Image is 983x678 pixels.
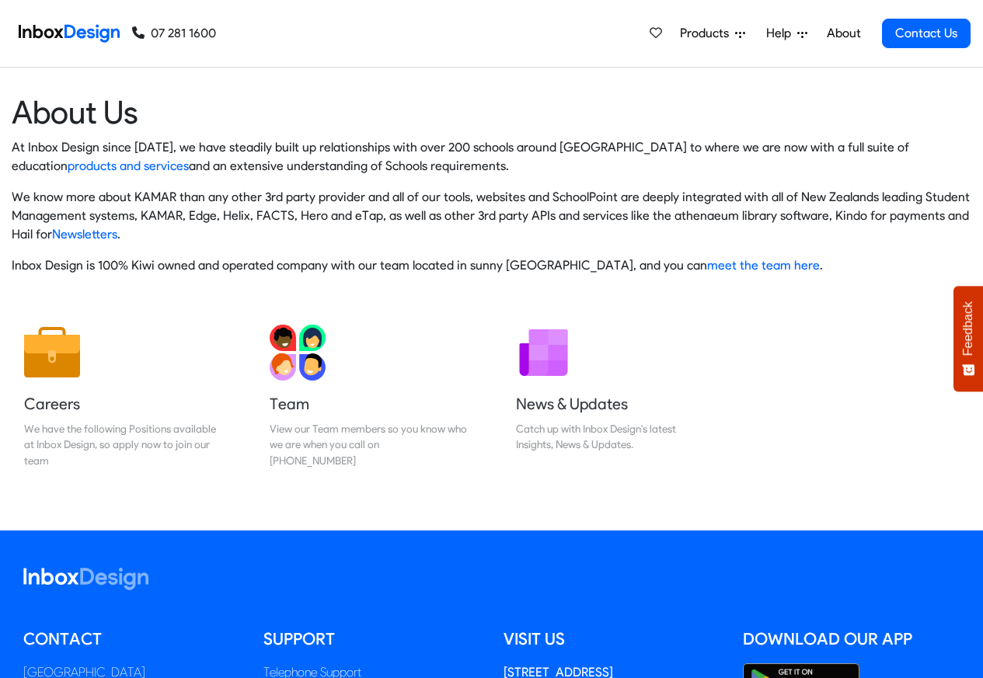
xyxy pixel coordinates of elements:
p: Inbox Design is 100% Kiwi owned and operated company with our team located in sunny [GEOGRAPHIC_D... [12,256,971,275]
a: meet the team here [707,258,820,273]
h5: Visit us [504,628,720,651]
a: Team View our Team members so you know who we are when you call on [PHONE_NUMBER] [257,312,479,481]
h5: Support [263,628,480,651]
a: Careers We have the following Positions available at Inbox Design, so apply now to join our team [12,312,234,481]
a: Products [674,18,751,49]
a: Help [760,18,814,49]
a: About [822,18,865,49]
a: Newsletters [52,227,117,242]
img: 2022_01_12_icon_newsletter.svg [516,325,572,381]
img: 2022_01_13_icon_team.svg [270,325,326,381]
div: View our Team members so you know who we are when you call on [PHONE_NUMBER] [270,421,467,468]
h5: Team [270,393,467,415]
a: 07 281 1600 [132,24,216,43]
p: We know more about KAMAR than any other 3rd party provider and all of our tools, websites and Sch... [12,188,971,244]
a: News & Updates Catch up with Inbox Design's latest Insights, News & Updates. [504,312,726,481]
h5: Contact [23,628,240,651]
span: Products [680,24,735,43]
heading: About Us [12,92,971,132]
span: Feedback [961,301,975,356]
span: Help [766,24,797,43]
h5: Careers [24,393,221,415]
div: Catch up with Inbox Design's latest Insights, News & Updates. [516,421,713,453]
img: 2022_01_13_icon_job.svg [24,325,80,381]
h5: News & Updates [516,393,713,415]
a: Contact Us [882,19,971,48]
button: Feedback - Show survey [953,286,983,391]
p: At Inbox Design since [DATE], we have steadily built up relationships with over 200 schools aroun... [12,138,971,176]
div: We have the following Positions available at Inbox Design, so apply now to join our team [24,421,221,468]
a: products and services [68,158,189,173]
img: logo_inboxdesign_white.svg [23,568,148,590]
h5: Download our App [743,628,960,651]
